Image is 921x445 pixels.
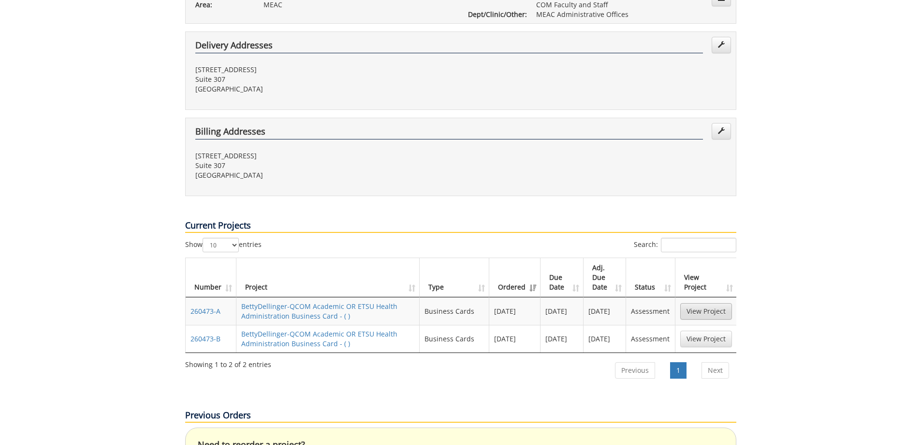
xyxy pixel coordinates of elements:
td: Assessment [626,297,675,325]
a: View Project [680,331,732,347]
a: Next [702,362,729,379]
div: Showing 1 to 2 of 2 entries [185,356,271,369]
h4: Billing Addresses [195,127,703,139]
p: [STREET_ADDRESS] [195,65,453,75]
a: 260473-A [190,307,220,316]
th: Status: activate to sort column ascending [626,258,675,297]
td: Business Cards [420,297,489,325]
p: Suite 307 [195,75,453,84]
label: Search: [634,238,736,252]
p: [GEOGRAPHIC_DATA] [195,84,453,94]
a: Previous [615,362,655,379]
a: View Project [680,303,732,320]
th: View Project: activate to sort column ascending [675,258,737,297]
p: Suite 307 [195,161,453,170]
th: Due Date: activate to sort column ascending [541,258,584,297]
select: Showentries [203,238,239,252]
td: [DATE] [541,325,584,353]
a: 1 [670,362,687,379]
p: Dept/Clinic/Other: [468,10,522,19]
p: Current Projects [185,219,736,233]
input: Search: [661,238,736,252]
p: [GEOGRAPHIC_DATA] [195,170,453,180]
p: [STREET_ADDRESS] [195,151,453,161]
th: Number: activate to sort column ascending [186,258,236,297]
label: Show entries [185,238,262,252]
th: Adj. Due Date: activate to sort column ascending [584,258,627,297]
td: [DATE] [489,297,541,325]
a: BettyDellinger-QCOM Academic OR ETSU Health Administration Business Card - ( ) [241,302,397,321]
th: Ordered: activate to sort column ascending [489,258,541,297]
td: [DATE] [584,325,627,353]
td: [DATE] [489,325,541,353]
p: Previous Orders [185,409,736,423]
p: MEAC Administrative Offices [536,10,726,19]
td: [DATE] [541,297,584,325]
td: [DATE] [584,297,627,325]
th: Project: activate to sort column ascending [236,258,420,297]
th: Type: activate to sort column ascending [420,258,489,297]
a: BettyDellinger-QCOM Academic OR ETSU Health Administration Business Card - ( ) [241,329,397,348]
a: Edit Addresses [712,37,731,53]
td: Business Cards [420,325,489,353]
a: Edit Addresses [712,123,731,139]
a: 260473-B [190,334,220,343]
h4: Delivery Addresses [195,41,703,53]
td: Assessment [626,325,675,353]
